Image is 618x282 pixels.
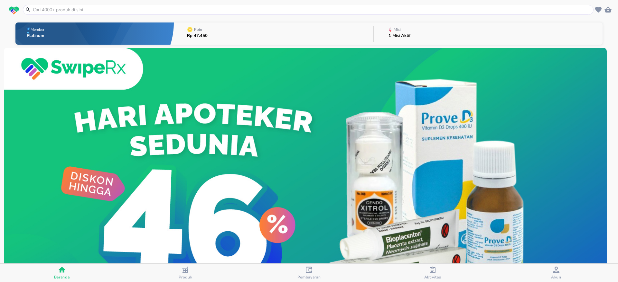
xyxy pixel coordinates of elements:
span: Akun [551,275,561,280]
button: Aktivitas [371,264,494,282]
p: Poin [194,28,202,31]
button: Misi1 Misi Aktif [374,21,603,46]
p: Misi [394,28,401,31]
button: Pembayaran [247,264,371,282]
span: Beranda [54,275,70,280]
span: Aktivitas [424,275,441,280]
span: Produk [179,275,192,280]
p: 1 Misi Aktif [389,34,411,38]
p: Platinum [27,34,46,38]
p: Member [31,28,44,31]
button: Produk [124,264,247,282]
button: PoinRp 47.450 [174,21,373,46]
input: Cari 4000+ produk di sini [32,6,592,13]
button: MemberPlatinum [15,21,174,46]
span: Pembayaran [297,275,321,280]
button: Akun [494,264,618,282]
p: Rp 47.450 [187,34,208,38]
img: logo_swiperx_s.bd005f3b.svg [9,6,19,15]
